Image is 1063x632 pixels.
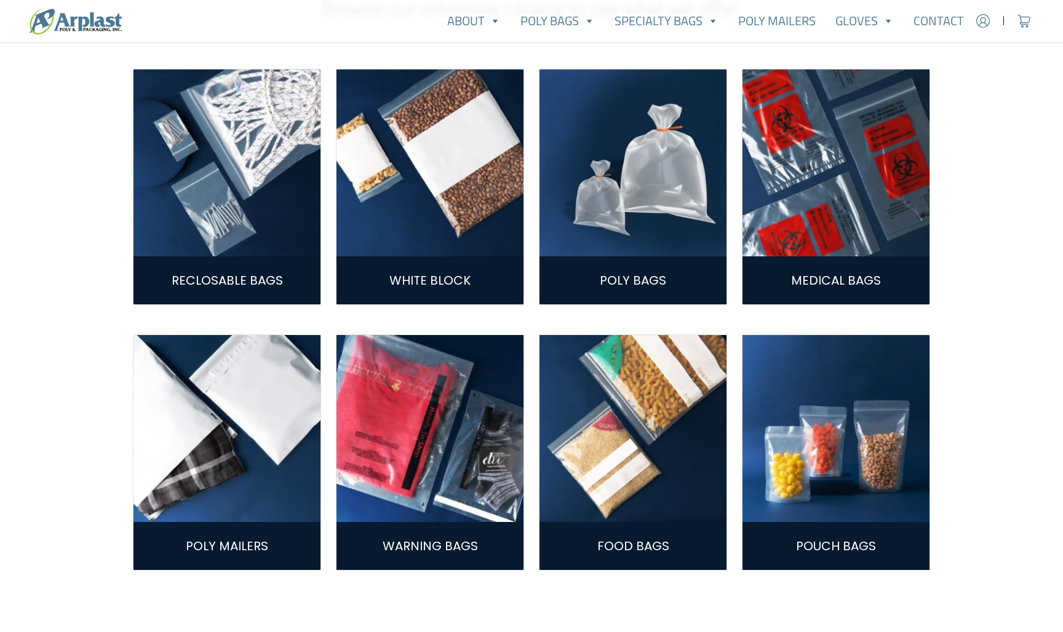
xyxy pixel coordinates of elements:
[796,537,876,555] a: Pouch Bags
[605,9,728,33] a: Specialty Bags
[728,9,826,33] a: Poly Mailers
[791,272,881,289] a: Medical Bags
[1002,14,1005,28] span: |
[383,537,478,555] a: Warning Bags
[389,272,471,289] a: White Block
[511,9,605,33] a: Poly Bags
[30,8,122,34] img: logo
[826,9,904,33] a: Gloves
[600,272,666,289] a: Poly Bags
[597,537,669,555] a: Food Bags
[437,9,511,33] a: About
[172,272,283,289] a: Reclosable Bags
[186,537,268,555] a: Poly Mailers
[904,9,974,33] a: Contact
